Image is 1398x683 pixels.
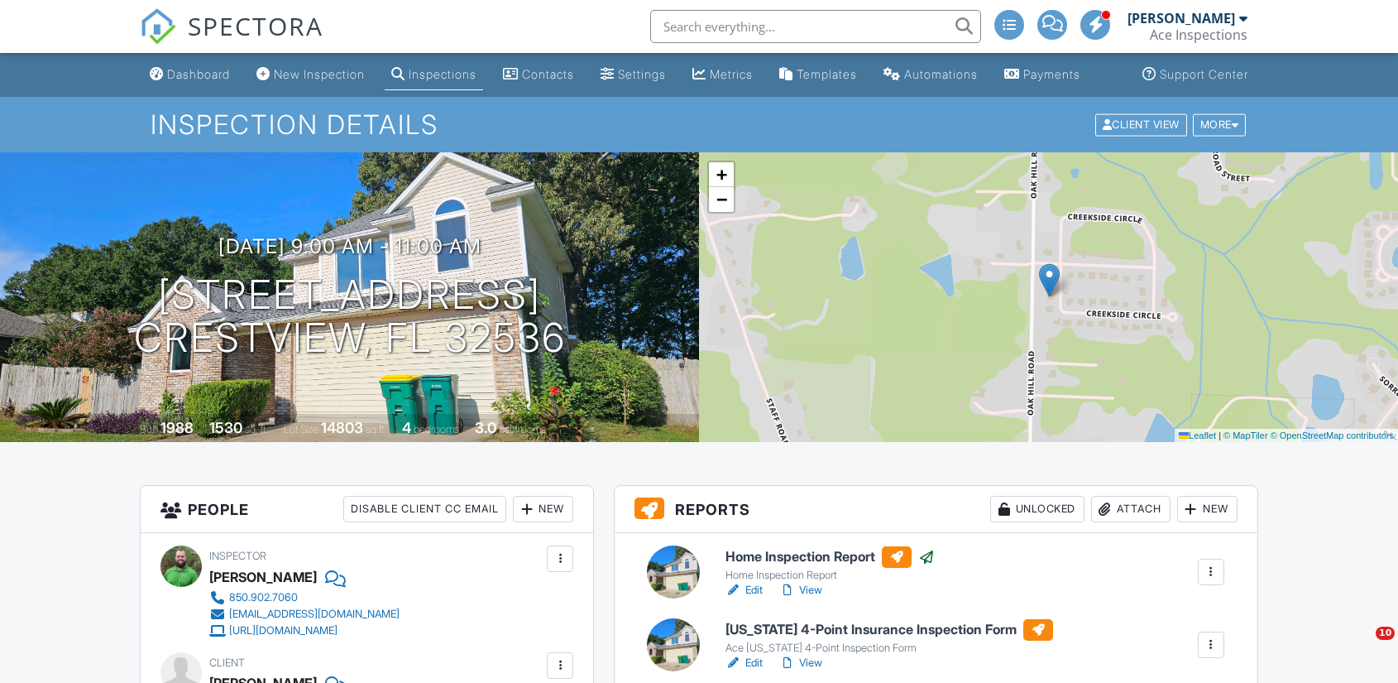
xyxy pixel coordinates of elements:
div: Ace [US_STATE] 4-Point Inspection Form [725,642,1053,655]
h3: Reports [615,486,1257,533]
div: Attach [1091,496,1171,522]
div: Support Center [1160,67,1248,81]
div: Unlocked [990,496,1084,522]
a: © MapTiler [1223,430,1268,440]
a: Contacts [496,60,581,90]
a: Support Center [1136,60,1255,90]
span: Built [140,423,158,435]
div: 4 [402,419,411,436]
span: sq. ft. [245,423,268,435]
div: New Inspection [274,67,365,81]
span: sq.ft. [366,423,386,435]
div: [EMAIL_ADDRESS][DOMAIN_NAME] [229,608,400,621]
div: Automations [904,67,978,81]
h1: Inspection Details [151,110,1247,139]
div: Client View [1095,113,1187,136]
a: Home Inspection Report Home Inspection Report [725,546,935,583]
span: | [1218,430,1221,440]
div: 1530 [209,419,242,436]
a: Edit [725,582,763,599]
a: Edit [725,655,763,671]
div: Templates [797,67,857,81]
a: Zoom in [709,162,734,187]
a: Automations (Advanced) [877,60,984,90]
a: Leaflet [1179,430,1216,440]
h3: People [141,486,593,533]
span: Inspector [209,550,266,562]
a: Payments [998,60,1087,90]
div: Settings [618,67,666,81]
a: Metrics [686,60,759,90]
div: 14803 [321,419,363,436]
div: 1988 [160,419,194,436]
span: Lot Size [284,423,318,435]
div: Contacts [522,67,574,81]
div: 850.902.7060 [229,591,298,604]
a: Settings [594,60,673,90]
span: bedrooms [414,423,459,435]
a: [URL][DOMAIN_NAME] [209,623,400,639]
span: − [716,189,727,209]
div: Metrics [710,67,753,81]
iframe: Intercom live chat [1342,627,1381,666]
h6: [US_STATE] 4-Point Insurance Inspection Form [725,619,1053,641]
span: Client [209,657,245,669]
div: Dashboard [167,67,230,81]
span: SPECTORA [188,8,323,43]
h1: [STREET_ADDRESS] Crestview, FL 32536 [134,273,566,361]
a: Client View [1094,118,1191,130]
div: Disable Client CC Email [343,496,506,522]
h3: [DATE] 9:00 am - 11:00 am [218,235,481,257]
a: Dashboard [143,60,237,90]
div: New [513,496,573,522]
span: + [716,164,727,185]
div: Ace Inspections [1150,26,1247,43]
a: Inspections [385,60,483,90]
span: bathrooms [499,423,546,435]
a: [US_STATE] 4-Point Insurance Inspection Form Ace [US_STATE] 4-Point Inspection Form [725,619,1053,656]
a: [EMAIL_ADDRESS][DOMAIN_NAME] [209,606,400,623]
div: Inspections [409,67,476,81]
h6: Home Inspection Report [725,546,935,568]
input: Search everything... [650,10,981,43]
a: Zoom out [709,187,734,212]
a: View [779,582,822,599]
a: View [779,655,822,671]
a: © OpenStreetMap contributors [1271,430,1394,440]
img: Marker [1039,263,1060,297]
div: Payments [1023,67,1080,81]
a: 850.902.7060 [209,589,400,606]
span: 10 [1376,627,1395,640]
a: SPECTORA [140,22,323,57]
div: [PERSON_NAME] [1127,10,1235,26]
img: The Best Home Inspection Software - Spectora [140,8,176,45]
a: Templates [773,60,864,90]
div: New [1177,496,1238,522]
div: 3.0 [475,419,496,436]
div: [URL][DOMAIN_NAME] [229,624,338,637]
a: New Inspection [250,60,371,90]
div: More [1193,113,1247,136]
div: [PERSON_NAME] [209,565,317,589]
div: Home Inspection Report [725,569,935,582]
